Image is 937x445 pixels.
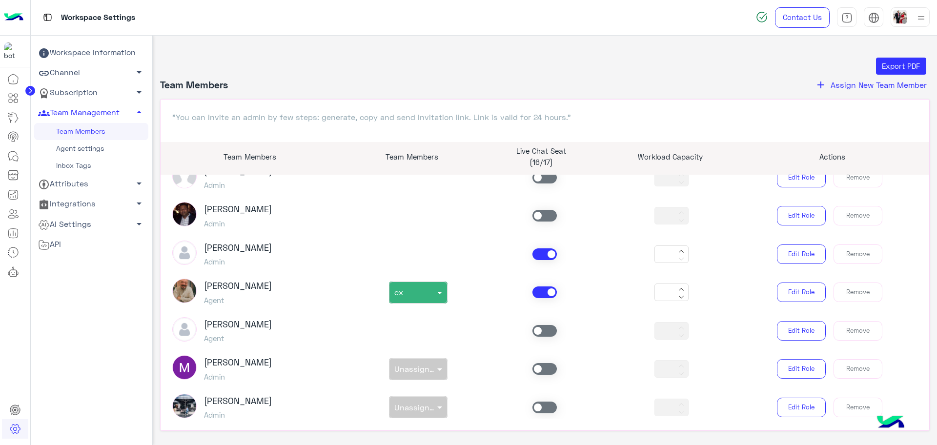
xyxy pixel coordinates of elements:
h3: [PERSON_NAME] [204,281,272,291]
p: Team Members [161,151,340,162]
button: Edit Role [777,168,826,187]
img: tab [841,12,853,23]
span: arrow_drop_down [133,86,145,98]
span: Assign New Team Member [831,80,927,89]
img: picture [172,279,197,303]
img: tab [868,12,879,23]
a: Attributes [34,174,148,194]
button: Edit Role [777,321,826,341]
a: AI Settings [34,214,148,234]
img: userImage [893,10,907,23]
span: arrow_drop_up [133,106,145,118]
button: Edit Role [777,359,826,379]
button: Edit Role [777,283,826,302]
img: spinner [756,11,768,23]
button: Remove [834,168,882,187]
h3: [PERSON_NAME] [204,204,272,215]
button: Remove [834,321,882,341]
a: Team Members [34,123,148,140]
button: Edit Role [777,244,826,264]
h5: Agent [204,334,272,343]
a: Workspace Information [34,43,148,63]
button: Remove [834,283,882,302]
img: picture [172,164,197,188]
img: profile [915,12,927,24]
img: Logo [4,7,23,28]
span: arrow_drop_down [133,66,145,78]
h3: [PERSON_NAME] [204,243,272,253]
a: tab [837,7,856,28]
a: Subscription [34,83,148,103]
a: Inbox Tags [34,157,148,174]
button: Export PDF [876,58,926,75]
p: Live Chat Seat [484,145,598,157]
span: Export PDF [882,61,920,70]
button: addAssign New Team Member [812,79,930,91]
h5: Admin [204,257,272,266]
p: Workspace Settings [61,11,135,24]
button: Remove [834,398,882,417]
img: tab [41,11,54,23]
img: hulul-logo.png [874,406,908,440]
img: 1403182699927242 [4,42,21,60]
img: picture [172,394,197,418]
h3: [PERSON_NAME] [204,396,272,406]
h5: Admin [204,181,272,189]
img: ACg8ocLda9S1SCvSr9VZ3JuqfRZCF8keLUnoALKb60wZ1a7xKw44Jw=s96-c [172,355,197,380]
a: Integrations [34,194,148,214]
p: Team Members [354,151,469,162]
a: Agent settings [34,140,148,157]
button: Remove [834,206,882,225]
img: picture [172,202,197,226]
a: Channel [34,63,148,83]
h3: [PERSON_NAME] [204,357,272,368]
a: Team Management [34,103,148,123]
a: API [34,234,148,254]
h3: [PERSON_NAME] [204,319,272,330]
h5: Admin [204,219,272,228]
button: Edit Role [777,206,826,225]
img: defaultAdmin.png [172,317,197,342]
p: Actions [742,151,922,162]
i: add [815,79,827,91]
span: arrow_drop_down [133,178,145,189]
h5: Agent [204,296,272,304]
span: API [38,238,61,251]
h5: Admin [204,410,272,419]
button: Remove [834,359,882,379]
h4: Team Members [160,79,228,91]
span: arrow_drop_down [133,198,145,209]
p: Workload Capacity [613,151,728,162]
a: Contact Us [775,7,830,28]
h5: Admin [204,372,272,381]
span: arrow_drop_down [133,218,145,230]
img: defaultAdmin.png [172,241,197,265]
button: Remove [834,244,882,264]
p: "You can invite an admin by few steps: generate, copy and send Invitation link. Link is valid for... [172,111,918,123]
p: (16/17) [484,157,598,168]
button: Edit Role [777,398,826,417]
